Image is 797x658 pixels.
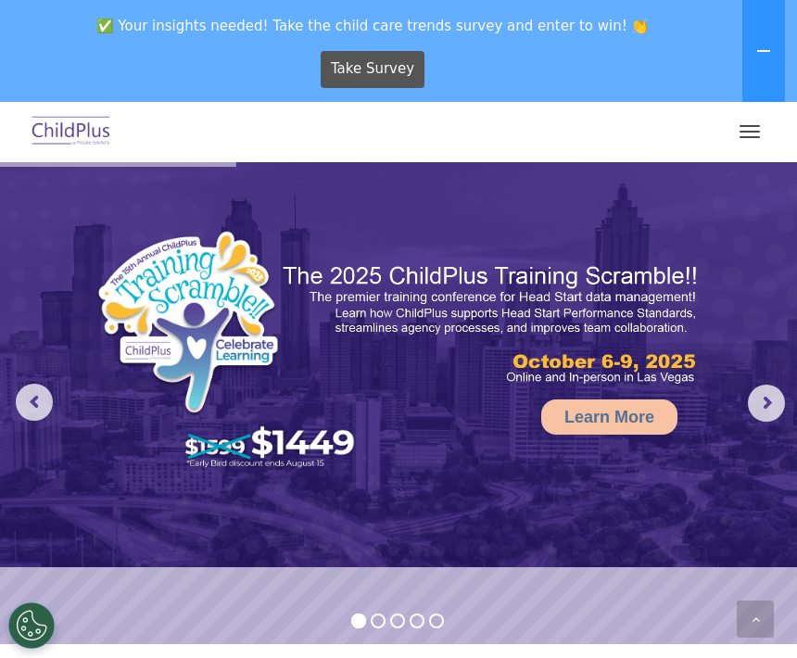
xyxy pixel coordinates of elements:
span: Take Survey [331,53,414,85]
button: Cookies Settings [8,602,55,649]
img: ChildPlus by Procare Solutions [28,110,115,154]
a: Learn More [541,399,677,435]
a: Take Survey [321,51,425,88]
span: ✅ Your insights needed! Take the child care trends survey and enter to win! 👏 [7,7,739,44]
